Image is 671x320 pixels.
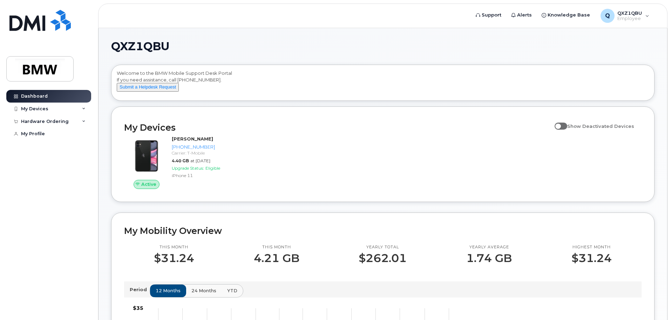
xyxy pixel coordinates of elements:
p: This month [254,244,299,250]
tspan: $35 [133,305,143,311]
span: YTD [227,287,237,294]
strong: [PERSON_NAME] [172,136,213,142]
span: Active [141,181,156,188]
div: Carrier: T-Mobile [172,150,244,156]
span: QXZ1QBU [111,41,170,52]
p: $31.24 [571,252,612,265]
span: Eligible [205,165,220,171]
p: Highest month [571,244,612,250]
input: Show Deactivated Devices [555,119,560,125]
p: 1.74 GB [466,252,512,265]
p: Yearly average [466,244,512,250]
h2: My Mobility Overview [124,226,642,236]
a: Active[PERSON_NAME][PHONE_NUMBER]Carrier: T-Mobile4.40 GBat [DATE]Upgrade Status:EligibleiPhone 11 [124,136,247,189]
span: 4.40 GB [172,158,189,163]
img: iPhone_11.jpg [130,139,163,173]
h2: My Devices [124,122,551,133]
p: $31.24 [154,252,194,265]
span: Upgrade Status: [172,165,204,171]
span: Show Deactivated Devices [567,123,634,129]
p: Yearly total [359,244,407,250]
div: Welcome to the BMW Mobile Support Desk Portal If you need assistance, call [PHONE_NUMBER]. [117,70,649,98]
span: at [DATE] [190,158,210,163]
button: Submit a Helpdesk Request [117,83,179,92]
div: iPhone 11 [172,172,244,178]
p: 4.21 GB [254,252,299,265]
span: 24 months [191,287,216,294]
p: $262.01 [359,252,407,265]
div: [PHONE_NUMBER] [172,144,244,150]
a: Submit a Helpdesk Request [117,84,179,90]
p: Period [130,286,150,293]
p: This month [154,244,194,250]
